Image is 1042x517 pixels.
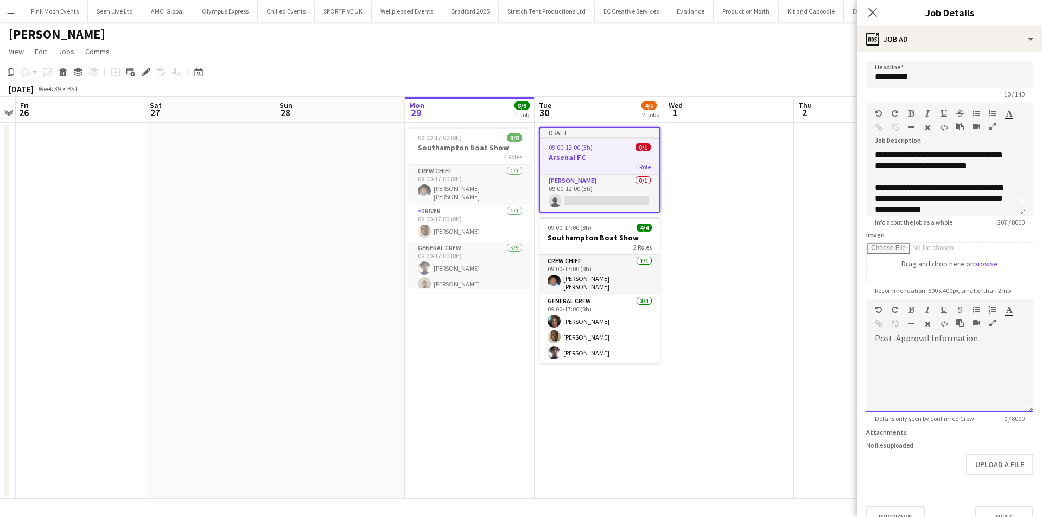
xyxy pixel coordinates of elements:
[956,318,964,327] button: Paste as plain text
[995,90,1033,98] span: 10 / 140
[875,305,882,314] button: Undo
[539,255,660,295] app-card-role: Crew Chief1/109:00-17:00 (8h)[PERSON_NAME] [PERSON_NAME]
[193,1,258,22] button: Olympus Express
[669,100,683,110] span: Wed
[973,109,980,118] button: Unordered List
[537,106,551,119] span: 30
[924,305,931,314] button: Italic
[907,320,915,328] button: Horizontal Line
[258,1,315,22] button: Chilled Events
[1005,305,1013,314] button: Text Color
[940,123,948,132] button: HTML Code
[989,122,996,131] button: Fullscreen
[549,143,593,151] span: 09:00-12:00 (3h)
[418,133,462,142] span: 09:00-17:00 (8h)
[88,1,142,22] button: Seen Live Ltd
[891,305,899,314] button: Redo
[30,44,52,59] a: Edit
[409,205,531,242] app-card-role: Driver1/109:00-17:00 (8h)[PERSON_NAME]
[891,109,899,118] button: Redo
[315,1,372,22] button: SPORTFIVE UK
[989,318,996,327] button: Fullscreen
[22,1,88,22] button: Pink Moon Events
[940,305,948,314] button: Underline
[907,305,915,314] button: Bold
[633,243,652,251] span: 2 Roles
[409,127,531,288] app-job-card: 09:00-17:00 (8h)8/8Southampton Boat Show4 RolesCrew Chief1/109:00-17:00 (8h)[PERSON_NAME] [PERSON...
[635,163,651,171] span: 1 Role
[35,47,47,56] span: Edit
[372,1,442,22] button: Wellpleased Events
[866,286,1019,295] span: Recommendation: 600 x 400px, smaller than 2mb
[4,44,28,59] a: View
[409,242,531,342] app-card-role: General Crew5/509:00-17:00 (8h)[PERSON_NAME][PERSON_NAME]
[20,100,29,110] span: Fri
[148,106,162,119] span: 27
[9,47,24,56] span: View
[907,123,915,132] button: Horizontal Line
[539,127,660,213] app-job-card: Draft09:00-12:00 (3h)0/1Arsenal FC1 Role[PERSON_NAME]0/109:00-12:00 (3h)
[278,106,293,119] span: 28
[504,153,522,161] span: 4 Roles
[279,100,293,110] span: Sun
[973,122,980,131] button: Insert video
[857,26,1042,52] div: Job Ad
[540,128,659,137] div: Draft
[989,109,996,118] button: Ordered List
[857,5,1042,20] h3: Job Details
[866,414,983,423] span: Details only seen by confirmed Crew
[499,1,595,22] button: Stretch Tent Productions Ltd
[924,320,931,328] button: Clear Formatting
[18,106,29,119] span: 26
[966,454,1033,475] button: Upload a file
[442,1,499,22] button: Bradford 2025
[36,85,63,93] span: Week 39
[924,109,931,118] button: Italic
[779,1,844,22] button: Kit and Caboodle
[989,305,996,314] button: Ordered List
[539,295,660,363] app-card-role: General Crew3/309:00-17:00 (8h)[PERSON_NAME][PERSON_NAME][PERSON_NAME]
[866,218,961,226] span: Info about the job as a whole
[539,233,660,242] h3: Southampton Boat Show
[636,143,651,151] span: 0/1
[142,1,193,22] button: AMCI Global
[907,109,915,118] button: Bold
[409,143,531,152] h3: Southampton Boat Show
[54,44,79,59] a: Jobs
[940,320,948,328] button: HTML Code
[150,100,162,110] span: Sat
[409,165,531,205] app-card-role: Crew Chief1/109:00-17:00 (8h)[PERSON_NAME] [PERSON_NAME]
[515,111,529,119] div: 1 Job
[642,111,659,119] div: 2 Jobs
[540,175,659,212] app-card-role: [PERSON_NAME]0/109:00-12:00 (3h)
[940,109,948,118] button: Underline
[641,101,657,110] span: 4/5
[875,109,882,118] button: Undo
[667,106,683,119] span: 1
[668,1,714,22] button: Evallance
[973,305,980,314] button: Unordered List
[507,133,522,142] span: 8/8
[9,26,105,42] h1: [PERSON_NAME]
[514,101,530,110] span: 8/8
[58,47,74,56] span: Jobs
[956,122,964,131] button: Paste as plain text
[85,47,110,56] span: Comms
[637,224,652,232] span: 4/4
[548,224,592,232] span: 09:00-17:00 (8h)
[67,85,78,93] div: BST
[798,100,812,110] span: Thu
[866,441,1033,449] div: No files uploaded.
[81,44,114,59] a: Comms
[539,217,660,363] div: 09:00-17:00 (8h)4/4Southampton Boat Show2 RolesCrew Chief1/109:00-17:00 (8h)[PERSON_NAME] [PERSON...
[995,414,1033,423] span: 0 / 8000
[866,428,907,436] label: Attachments
[844,1,897,22] button: Event People
[540,152,659,162] h3: Arsenal FC
[714,1,779,22] button: Production North
[989,218,1033,226] span: 207 / 8000
[924,123,931,132] button: Clear Formatting
[595,1,668,22] button: EC Creative Services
